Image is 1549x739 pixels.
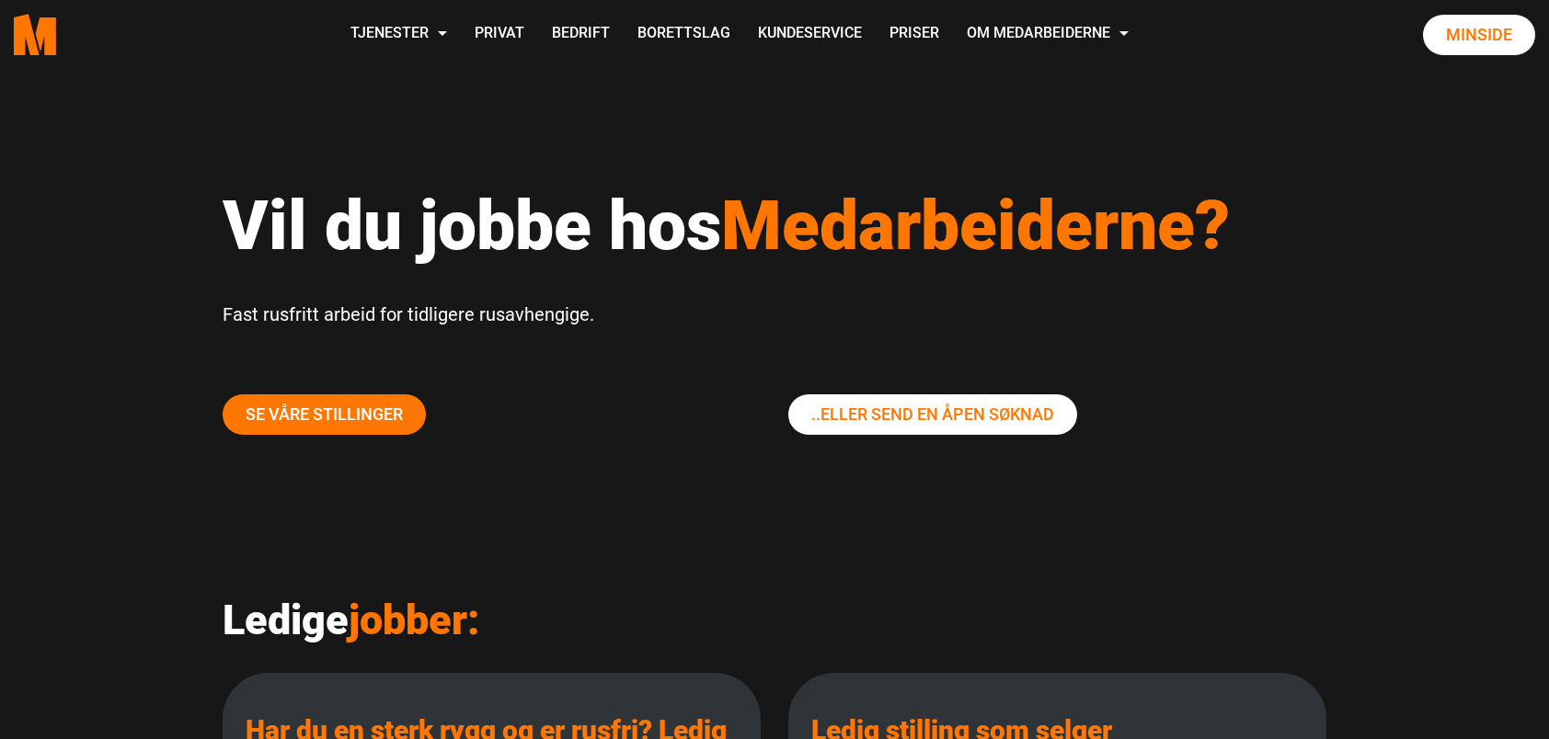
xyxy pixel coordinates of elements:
a: Privat [461,2,538,67]
span: jobber: [349,596,480,644]
span: Medarbeiderne? [721,185,1230,266]
a: Borettslag [624,2,744,67]
h1: Vil du jobbe hos [223,184,1326,267]
a: Bedrift [538,2,624,67]
h2: Ledige [223,596,1326,645]
a: Priser [876,2,953,67]
a: Om Medarbeiderne [953,2,1142,67]
a: Tjenester [337,2,461,67]
a: Kundeservice [744,2,876,67]
a: Minside [1423,15,1535,55]
a: ..eller send En Åpen søknad [788,394,1077,435]
p: Fast rusfritt arbeid for tidligere rusavhengige. [223,299,1326,330]
a: Se våre stillinger [223,394,426,435]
